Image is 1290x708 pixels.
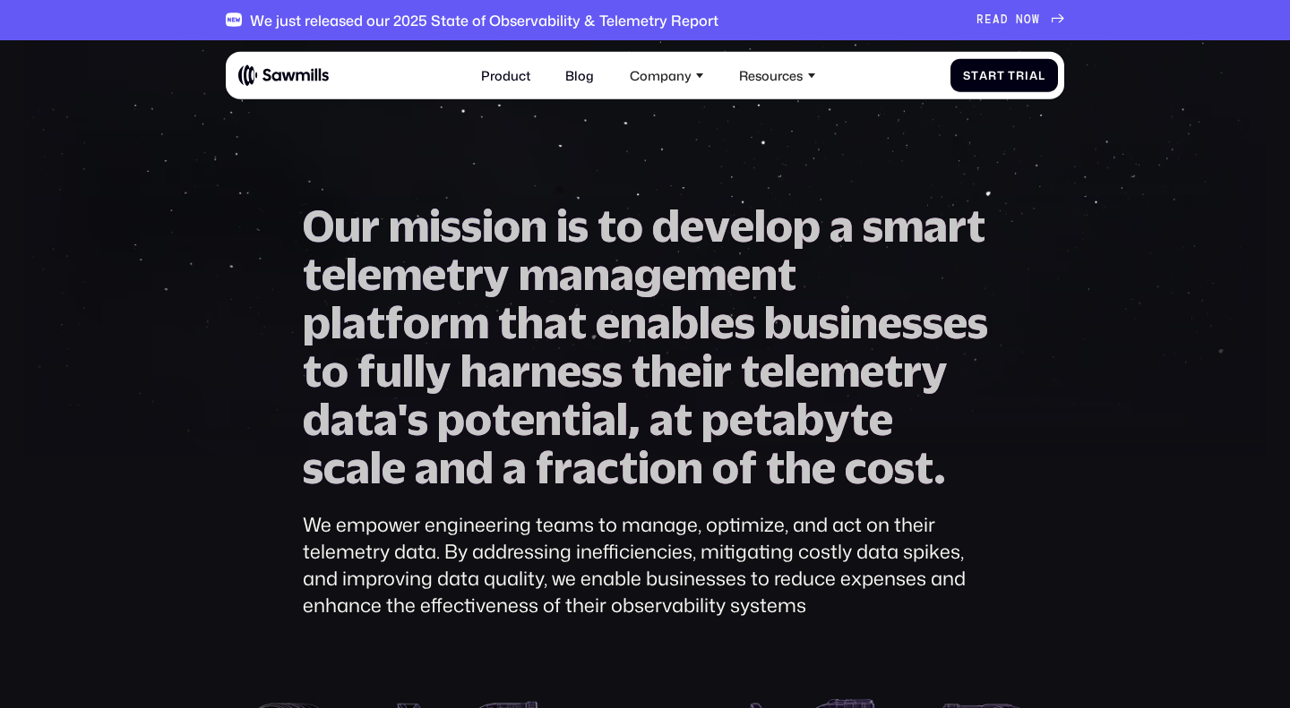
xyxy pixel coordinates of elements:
span: e [795,346,820,395]
span: o [465,395,492,443]
span: e [557,346,581,395]
span: e [710,298,735,346]
span: e [729,395,753,443]
a: Product [471,57,540,92]
span: t [366,298,385,346]
div: Company [630,67,692,82]
span: t [741,346,760,395]
span: t [778,250,796,298]
span: c [323,443,346,491]
span: d [652,201,680,250]
span: u [375,346,402,395]
span: l [370,443,382,491]
span: E [985,13,993,27]
div: We just released our 2025 State of Observability & Telemetry Report [250,12,718,29]
span: e [322,250,346,298]
span: A [993,13,1001,27]
span: s [894,443,915,491]
span: l [784,346,795,395]
span: n [439,443,466,491]
span: i [556,201,568,250]
span: i [701,346,713,395]
span: t [492,395,511,443]
span: l [346,250,357,298]
span: t [971,68,979,81]
span: g [634,250,662,298]
span: e [677,346,701,395]
span: n [583,250,610,298]
span: t [498,298,517,346]
span: o [712,443,739,491]
span: y [922,346,948,395]
span: a [544,298,568,346]
span: e [511,395,535,443]
span: n [520,201,547,250]
span: m [686,250,727,298]
span: e [869,395,893,443]
span: o [616,201,643,250]
span: e [730,201,754,250]
span: l [1038,68,1045,81]
span: y [426,346,451,395]
span: O [1024,13,1032,27]
span: l [616,395,628,443]
span: i [429,201,441,250]
span: r [361,201,380,250]
span: t [915,443,933,491]
span: i [580,395,592,443]
span: , [628,395,641,443]
span: s [441,201,461,250]
span: a [342,298,366,346]
span: s [902,298,923,346]
span: a [415,443,439,491]
a: StartTrial [950,58,1058,91]
span: v [704,201,730,250]
span: e [357,250,382,298]
span: a [503,443,527,491]
span: y [484,250,510,298]
span: s [461,201,482,250]
span: i [638,443,649,491]
span: f [357,346,375,395]
div: Resources [739,67,803,82]
span: y [824,395,850,443]
span: t [562,395,580,443]
span: r [1016,68,1025,81]
span: t [568,298,587,346]
span: a [331,395,355,443]
span: f [739,443,757,491]
span: t [446,250,465,298]
span: W [1032,13,1040,27]
span: t [598,201,616,250]
span: t [303,250,322,298]
span: n [751,250,778,298]
span: b [671,298,699,346]
span: a [647,298,671,346]
span: e [878,298,902,346]
span: n [620,298,647,346]
span: t [632,346,650,395]
span: f [536,443,554,491]
span: l [699,298,710,346]
span: l [402,346,414,395]
span: b [764,298,792,346]
span: T [1008,68,1016,81]
span: o [403,298,430,346]
span: t [619,443,638,491]
span: e [662,250,686,298]
span: r [430,298,449,346]
span: m [389,201,429,250]
span: s [967,298,988,346]
span: e [596,298,620,346]
span: e [382,443,406,491]
span: S [963,68,971,81]
span: t [766,443,785,491]
span: t [997,68,1005,81]
span: h [785,443,812,491]
span: h [650,346,677,395]
span: u [792,298,819,346]
span: r [948,201,967,250]
span: a [772,395,796,443]
span: m [449,298,489,346]
span: l [754,201,766,250]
